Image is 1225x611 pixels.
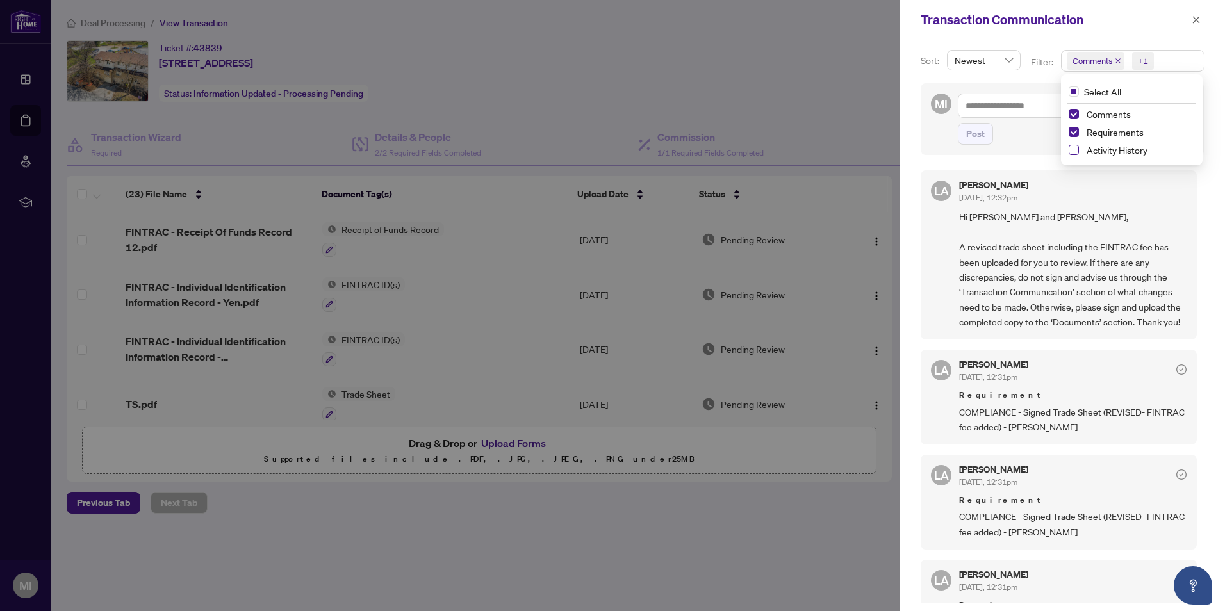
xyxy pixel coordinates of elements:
span: Requirement [959,494,1187,507]
span: [DATE], 12:31pm [959,582,1017,592]
button: Post [958,123,993,145]
span: [DATE], 12:31pm [959,477,1017,487]
h5: [PERSON_NAME] [959,465,1028,474]
span: LA [934,466,949,484]
span: LA [934,182,949,200]
span: COMPLIANCE - Signed Trade Sheet (REVISED- FINTRAC fee added) - [PERSON_NAME] [959,405,1187,435]
button: Open asap [1174,566,1212,605]
span: check-circle [1176,364,1187,375]
span: check-circle [1176,469,1187,480]
h5: [PERSON_NAME] [959,181,1028,190]
span: [DATE], 12:31pm [959,372,1017,382]
span: Select Requirements [1069,127,1079,137]
span: LA [934,361,949,379]
span: Select Activity History [1069,145,1079,155]
span: Select Comments [1069,109,1079,119]
span: Select All [1079,85,1126,99]
span: close [1192,15,1201,24]
span: MI [935,95,948,113]
span: Requirements [1081,124,1195,140]
p: Filter: [1031,55,1055,69]
span: Comments [1073,54,1112,67]
div: +1 [1138,54,1148,67]
span: Comments [1087,108,1131,120]
span: COMPLIANCE - Signed Trade Sheet (REVISED- FINTRAC fee added) - [PERSON_NAME] [959,509,1187,539]
span: Comments [1067,52,1124,70]
h5: [PERSON_NAME] [959,360,1028,369]
span: Requirements [1087,126,1144,138]
span: close [1115,58,1121,64]
span: Comments [1081,106,1195,122]
span: Requirement [959,389,1187,402]
span: Activity History [1081,142,1195,158]
span: Hi [PERSON_NAME] and [PERSON_NAME], A revised trade sheet including the FINTRAC fee has been uplo... [959,209,1187,329]
span: LA [934,571,949,589]
p: Sort: [921,54,942,68]
span: Newest [955,51,1013,70]
div: Transaction Communication [921,10,1188,29]
h5: [PERSON_NAME] [959,570,1028,579]
span: Activity History [1087,144,1147,156]
span: [DATE], 12:32pm [959,193,1017,202]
